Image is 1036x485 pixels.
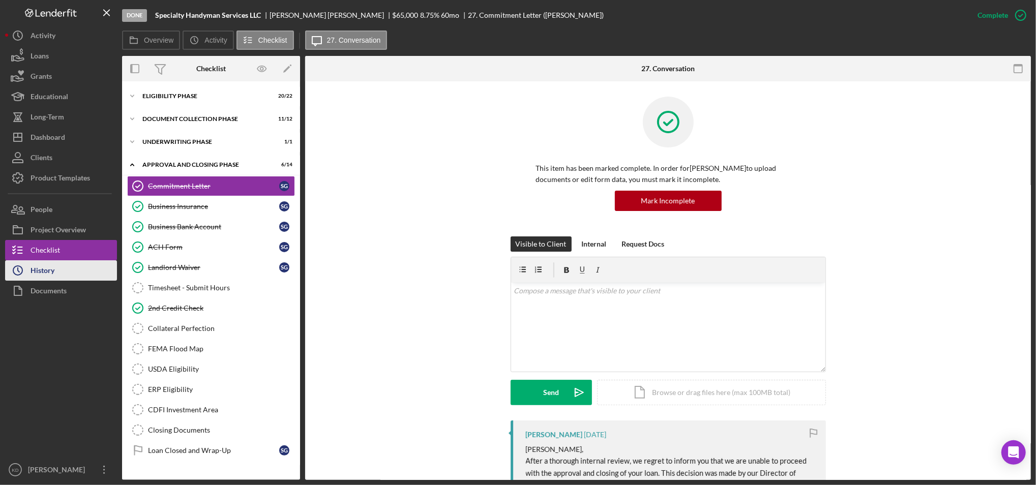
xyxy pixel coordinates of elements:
label: Overview [144,36,173,44]
button: Internal [577,236,612,252]
div: 27. Conversation [641,65,695,73]
button: Product Templates [5,168,117,188]
p: This item has been marked complete. In order for [PERSON_NAME] to upload documents or edit form d... [536,163,801,186]
a: ERP Eligibility [127,379,295,400]
div: Closing Documents [148,426,294,434]
text: KD [12,467,18,473]
div: Dashboard [31,127,65,150]
div: USDA Eligibility [148,365,294,373]
a: Loans [5,46,117,66]
button: History [5,260,117,281]
div: S G [279,262,289,272]
div: Project Overview [31,220,86,243]
div: Product Templates [31,168,90,191]
div: Collateral Perfection [148,324,294,332]
button: Project Overview [5,220,117,240]
div: S G [279,201,289,211]
time: 2025-09-26 13:54 [584,431,607,439]
a: Timesheet - Submit Hours [127,278,295,298]
div: [PERSON_NAME] [PERSON_NAME] [270,11,393,19]
button: Send [511,380,592,405]
div: Educational [31,86,68,109]
p: [PERSON_NAME], [526,444,816,455]
div: 2nd Credit Check [148,304,294,312]
button: Complete [967,5,1031,25]
div: Checklist [196,65,226,73]
div: S G [279,222,289,232]
a: USDA Eligibility [127,359,295,379]
button: 27. Conversation [305,31,388,50]
div: Activity [31,25,55,48]
a: Closing Documents [127,420,295,440]
div: Underwriting Phase [142,139,267,145]
label: Activity [204,36,227,44]
div: Internal [582,236,607,252]
button: People [5,199,117,220]
div: $65,000 [393,11,419,19]
label: Checklist [258,36,287,44]
button: Dashboard [5,127,117,147]
div: Document Collection Phase [142,116,267,122]
button: Educational [5,86,117,107]
div: CDFI Investment Area [148,406,294,414]
div: ERP Eligibility [148,385,294,393]
a: Landlord WaiverSG [127,257,295,278]
button: Overview [122,31,180,50]
a: 2nd Credit Check [127,298,295,318]
div: Documents [31,281,67,304]
label: 27. Conversation [327,36,381,44]
div: Long-Term [31,107,64,130]
div: Checklist [31,240,60,263]
div: Visible to Client [516,236,567,252]
div: History [31,260,54,283]
div: People [31,199,52,222]
a: Grants [5,66,117,86]
div: Complete [978,5,1008,25]
div: FEMA Flood Map [148,345,294,353]
div: Request Docs [622,236,665,252]
div: S G [279,242,289,252]
button: Long-Term [5,107,117,127]
div: 8.75 % [420,11,439,19]
a: Business Bank AccountSG [127,217,295,237]
div: 20 / 22 [274,93,292,99]
a: Business InsuranceSG [127,196,295,217]
button: Documents [5,281,117,301]
div: Loans [31,46,49,69]
div: Approval and Closing Phase [142,162,267,168]
button: KD[PERSON_NAME] [5,460,117,480]
a: Checklist [5,240,117,260]
button: Activity [5,25,117,46]
div: Timesheet - Submit Hours [148,284,294,292]
div: 11 / 12 [274,116,292,122]
div: S G [279,181,289,191]
b: Specialty Handyman Services LLC [155,11,261,19]
a: Collateral Perfection [127,318,295,339]
button: Clients [5,147,117,168]
div: 6 / 14 [274,162,292,168]
div: [PERSON_NAME] [25,460,92,482]
div: ACH Form [148,243,279,251]
div: Mark Incomplete [641,191,695,211]
div: Grants [31,66,52,89]
div: 60 mo [441,11,459,19]
div: Clients [31,147,52,170]
div: 27. Commitment Letter ([PERSON_NAME]) [468,11,604,19]
div: Business Bank Account [148,223,279,231]
button: Checklist [236,31,294,50]
div: [PERSON_NAME] [526,431,583,439]
div: Commitment Letter [148,182,279,190]
div: Business Insurance [148,202,279,210]
a: FEMA Flood Map [127,339,295,359]
button: Activity [183,31,233,50]
div: Open Intercom Messenger [1001,440,1026,465]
